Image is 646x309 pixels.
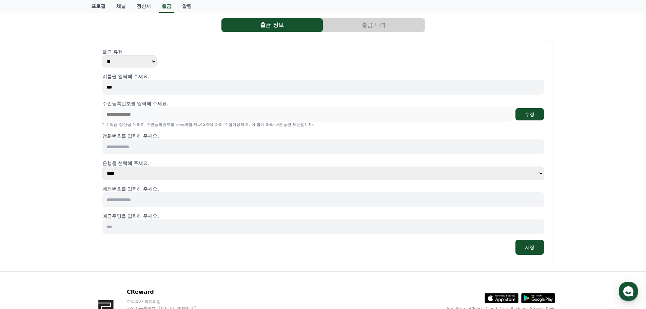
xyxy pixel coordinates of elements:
p: 예금주명을 입력해 주세요. [102,213,544,219]
a: 홈 [2,215,45,232]
p: 전화번호를 입력해 주세요. [102,133,544,139]
p: 계좌번호를 입력해 주세요. [102,186,544,192]
button: 저장 [515,240,544,255]
p: * 수익금 정산을 위하여 주민등록번호를 소득세법 제145조에 따라 수집이용하며, 이 법에 따라 5년 동안 보관합니다. [102,122,544,127]
p: 이름을 입력해 주세요. [102,73,544,80]
a: 대화 [45,215,87,232]
p: 출금 유형 [102,49,544,55]
span: 홈 [21,225,25,231]
p: 주민등록번호를 입력해 주세요. [102,100,169,107]
p: CReward [127,288,210,296]
button: 출금 내역 [323,18,425,32]
p: 은행을 선택해 주세요. [102,160,544,167]
p: 주식회사 와이피랩 [127,299,210,304]
span: 설정 [105,225,113,231]
a: 출금 내역 [323,18,425,32]
button: 수정 [515,108,544,120]
span: 대화 [62,226,70,231]
button: 출금 정보 [221,18,323,32]
a: 설정 [87,215,130,232]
